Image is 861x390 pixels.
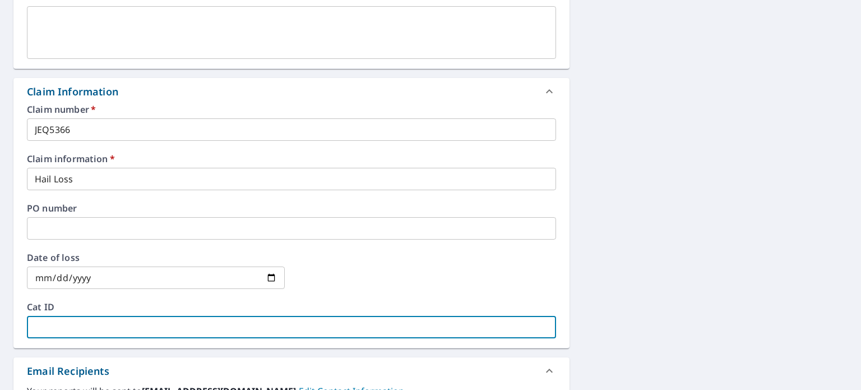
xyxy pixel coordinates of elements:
label: Date of loss [27,253,285,262]
div: Claim Information [13,78,570,105]
label: Claim number [27,105,556,114]
div: Email Recipients [13,357,570,384]
label: Cat ID [27,302,556,311]
div: Email Recipients [27,364,109,379]
label: Claim information [27,154,556,163]
div: Claim Information [27,84,118,99]
label: PO number [27,204,556,213]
